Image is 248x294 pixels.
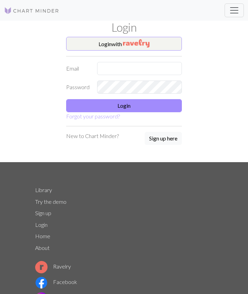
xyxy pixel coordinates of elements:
a: Home [35,233,50,239]
a: Try the demo [35,198,66,205]
label: Email [62,62,93,75]
a: Forgot your password? [66,113,120,119]
a: Sign up here [145,132,182,146]
button: Login [66,99,182,112]
a: Login [35,221,48,228]
img: Ravelry logo [35,261,48,273]
img: Facebook logo [35,276,48,289]
button: Loginwith [66,37,182,51]
a: Ravelry [35,263,71,270]
button: Sign up here [145,132,182,145]
a: Sign up [35,210,51,216]
a: Facebook [35,279,77,285]
h1: Login [31,21,217,34]
a: About [35,244,50,251]
img: Logo [4,7,59,15]
img: Ravelry [123,39,149,48]
label: Password [62,81,93,94]
a: Library [35,187,52,193]
button: Toggle navigation [225,3,244,17]
p: New to Chart Minder? [66,132,119,140]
